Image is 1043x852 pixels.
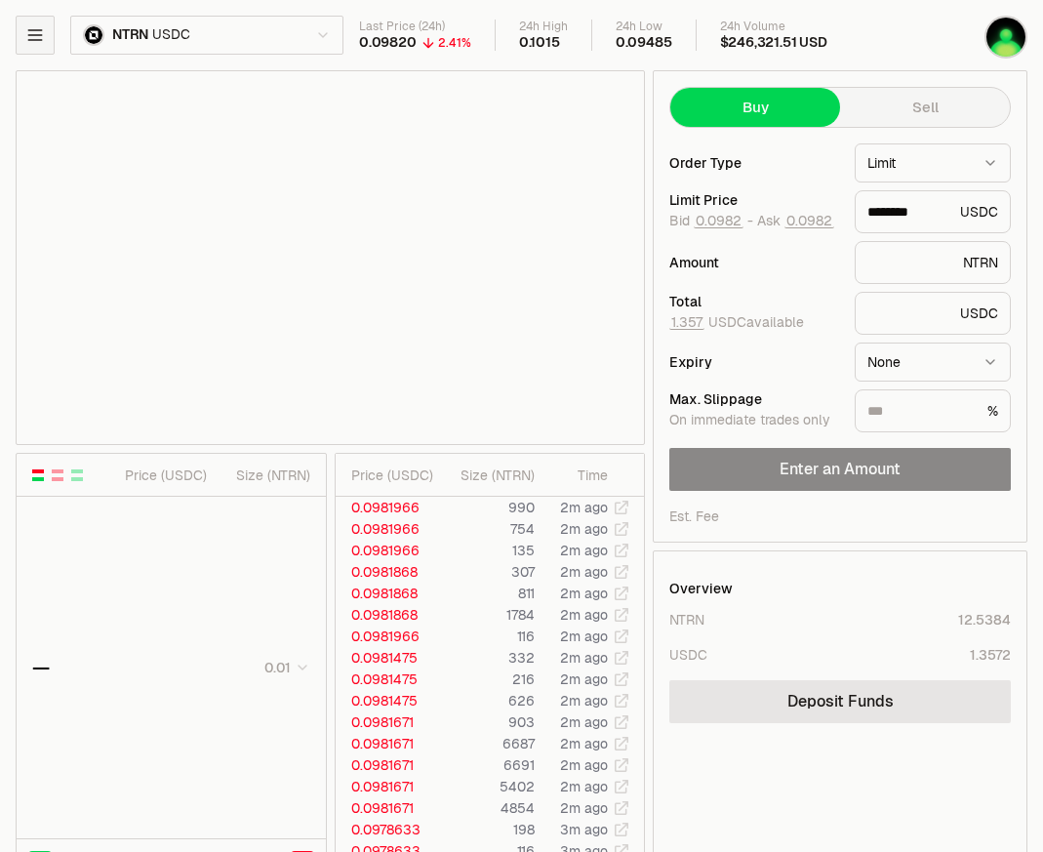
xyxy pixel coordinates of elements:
[560,821,608,838] time: 3m ago
[720,34,827,52] div: $246,321.51 USD
[855,241,1011,284] div: NTRN
[616,20,672,34] div: 24h Low
[669,412,839,429] div: On immediate trades only
[855,143,1011,183] button: Limit
[439,561,536,583] td: 307
[30,467,46,483] button: Show Buy and Sell Orders
[455,466,535,485] div: Size ( NTRN )
[784,213,834,228] button: 0.0982
[438,35,471,51] div: 2.41%
[336,711,440,733] td: 0.0981671
[855,292,1011,335] div: USDC
[336,733,440,754] td: 0.0981671
[720,20,827,34] div: 24h Volume
[694,213,743,228] button: 0.0982
[336,754,440,776] td: 0.0981671
[560,585,608,602] time: 2m ago
[560,628,608,645] time: 2m ago
[986,18,1025,57] img: QA
[439,497,536,518] td: 990
[958,610,1011,629] div: 12.5384
[359,20,471,34] div: Last Price (24h)
[560,520,608,538] time: 2m ago
[560,670,608,688] time: 2m ago
[439,690,536,711] td: 626
[439,733,536,754] td: 6687
[50,467,65,483] button: Show Sell Orders Only
[17,71,644,444] iframe: Financial Chart
[560,756,608,774] time: 2m ago
[669,680,1011,723] a: Deposit Funds
[336,776,440,797] td: 0.0981671
[560,713,608,731] time: 2m ago
[69,467,85,483] button: Show Buy Orders Only
[85,26,102,44] img: NTRN Logo
[970,645,1011,665] div: 1.3572
[560,606,608,624] time: 2m ago
[560,799,608,817] time: 2m ago
[439,583,536,604] td: 811
[336,647,440,669] td: 0.0981475
[359,34,417,52] div: 0.09820
[669,507,719,526] div: Est. Fee
[336,540,440,561] td: 0.0981966
[669,645,707,665] div: USDC
[336,604,440,626] td: 0.0981868
[669,193,839,207] div: Limit Price
[560,778,608,795] time: 2m ago
[439,819,536,840] td: 198
[351,466,439,485] div: Price ( USDC )
[152,26,189,44] span: USDC
[855,190,1011,233] div: USDC
[669,579,733,598] div: Overview
[112,26,148,44] span: NTRN
[669,313,804,331] span: USDC available
[560,692,608,710] time: 2m ago
[439,626,536,647] td: 116
[439,669,536,690] td: 216
[336,497,440,518] td: 0.0981966
[439,518,536,540] td: 754
[336,690,440,711] td: 0.0981475
[439,776,536,797] td: 5402
[669,355,839,369] div: Expiry
[336,669,440,690] td: 0.0981475
[560,499,608,516] time: 2m ago
[551,466,608,485] div: Time
[560,542,608,559] time: 2m ago
[560,563,608,581] time: 2m ago
[336,797,440,819] td: 0.0981671
[560,735,608,752] time: 2m ago
[121,466,208,485] div: Price ( USDC )
[669,295,839,308] div: Total
[336,518,440,540] td: 0.0981966
[669,392,839,406] div: Max. Slippage
[259,656,310,679] button: 0.01
[223,466,310,485] div: Size ( NTRN )
[669,610,704,629] div: NTRN
[336,626,440,647] td: 0.0981966
[32,654,50,681] div: —
[336,561,440,583] td: 0.0981868
[669,314,704,330] button: 1.357
[670,88,840,127] button: Buy
[336,583,440,604] td: 0.0981868
[336,819,440,840] td: 0.0978633
[669,256,839,269] div: Amount
[757,213,834,230] span: Ask
[519,20,568,34] div: 24h High
[669,156,839,170] div: Order Type
[439,604,536,626] td: 1784
[669,213,753,230] span: Bid -
[855,343,1011,382] button: None
[439,797,536,819] td: 4854
[840,88,1010,127] button: Sell
[439,647,536,669] td: 332
[616,34,672,52] div: 0.09485
[855,389,1011,432] div: %
[519,34,560,52] div: 0.1015
[560,649,608,667] time: 2m ago
[439,711,536,733] td: 903
[439,754,536,776] td: 6691
[439,540,536,561] td: 135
